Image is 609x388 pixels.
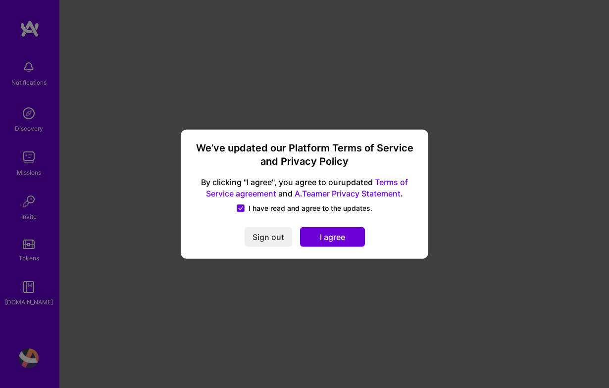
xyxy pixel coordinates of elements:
[193,142,416,169] h3: We’ve updated our Platform Terms of Service and Privacy Policy
[245,227,292,246] button: Sign out
[249,203,372,213] span: I have read and agree to the updates.
[206,177,408,198] a: Terms of Service agreement
[193,177,416,199] span: By clicking "I agree", you agree to our updated and .
[300,227,365,246] button: I agree
[295,188,401,198] a: A.Teamer Privacy Statement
